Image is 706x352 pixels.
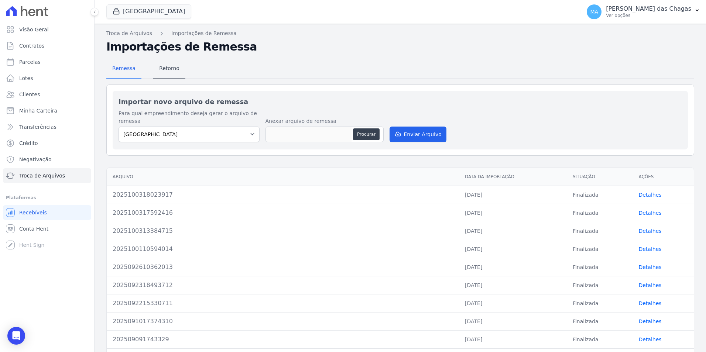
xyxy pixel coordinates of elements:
[567,204,633,222] td: Finalizada
[106,59,141,79] a: Remessa
[155,61,184,76] span: Retorno
[113,281,453,290] div: 2025092318493712
[3,103,91,118] a: Minha Carteira
[3,168,91,183] a: Troca de Arquivos
[6,193,88,202] div: Plataformas
[567,168,633,186] th: Situação
[459,222,567,240] td: [DATE]
[638,318,661,324] a: Detalhes
[106,30,694,37] nav: Breadcrumb
[459,240,567,258] td: [DATE]
[19,58,41,66] span: Parcelas
[567,222,633,240] td: Finalizada
[19,139,38,147] span: Crédito
[606,5,691,13] p: [PERSON_NAME] das Chagas
[567,186,633,204] td: Finalizada
[567,276,633,294] td: Finalizada
[459,168,567,186] th: Data da Importação
[19,107,57,114] span: Minha Carteira
[638,210,661,216] a: Detalhes
[3,22,91,37] a: Visão Geral
[7,327,25,345] div: Open Intercom Messenger
[106,40,694,54] h2: Importações de Remessa
[3,221,91,236] a: Conta Hent
[113,208,453,217] div: 2025100317592416
[638,192,661,198] a: Detalhes
[567,258,633,276] td: Finalizada
[3,136,91,151] a: Crédito
[106,59,185,79] nav: Tab selector
[19,26,49,33] span: Visão Geral
[113,227,453,235] div: 2025100313384715
[459,258,567,276] td: [DATE]
[390,127,446,142] button: Enviar Arquivo
[19,225,48,232] span: Conta Hent
[3,205,91,220] a: Recebíveis
[3,152,91,167] a: Negativação
[459,312,567,330] td: [DATE]
[606,13,691,18] p: Ver opções
[567,330,633,348] td: Finalizada
[265,117,384,125] label: Anexar arquivo de remessa
[19,156,52,163] span: Negativação
[638,264,661,270] a: Detalhes
[638,246,661,252] a: Detalhes
[581,1,706,22] button: MA [PERSON_NAME] das Chagas Ver opções
[633,168,694,186] th: Ações
[459,276,567,294] td: [DATE]
[19,123,56,131] span: Transferências
[19,209,47,216] span: Recebíveis
[113,263,453,272] div: 2025092610362013
[113,245,453,253] div: 2025100110594014
[113,299,453,308] div: 2025092215330711
[108,61,140,76] span: Remessa
[113,190,453,199] div: 2025100318023917
[113,317,453,326] div: 2025091017374310
[113,335,453,344] div: 202509091743329
[19,91,40,98] span: Clientes
[119,110,260,125] label: Para qual empreendimento deseja gerar o arquivo de remessa
[119,97,682,107] h2: Importar novo arquivo de remessa
[153,59,185,79] a: Retorno
[567,294,633,312] td: Finalizada
[638,300,661,306] a: Detalhes
[19,75,33,82] span: Lotes
[353,128,380,140] button: Procurar
[459,294,567,312] td: [DATE]
[3,38,91,53] a: Contratos
[19,172,65,179] span: Troca de Arquivos
[459,186,567,204] td: [DATE]
[3,71,91,86] a: Lotes
[19,42,44,49] span: Contratos
[459,204,567,222] td: [DATE]
[567,240,633,258] td: Finalizada
[3,55,91,69] a: Parcelas
[638,337,661,342] a: Detalhes
[638,282,661,288] a: Detalhes
[567,312,633,330] td: Finalizada
[3,87,91,102] a: Clientes
[590,9,598,14] span: MA
[107,168,459,186] th: Arquivo
[638,228,661,234] a: Detalhes
[459,330,567,348] td: [DATE]
[171,30,237,37] a: Importações de Remessa
[106,30,152,37] a: Troca de Arquivos
[3,120,91,134] a: Transferências
[106,4,191,18] button: [GEOGRAPHIC_DATA]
